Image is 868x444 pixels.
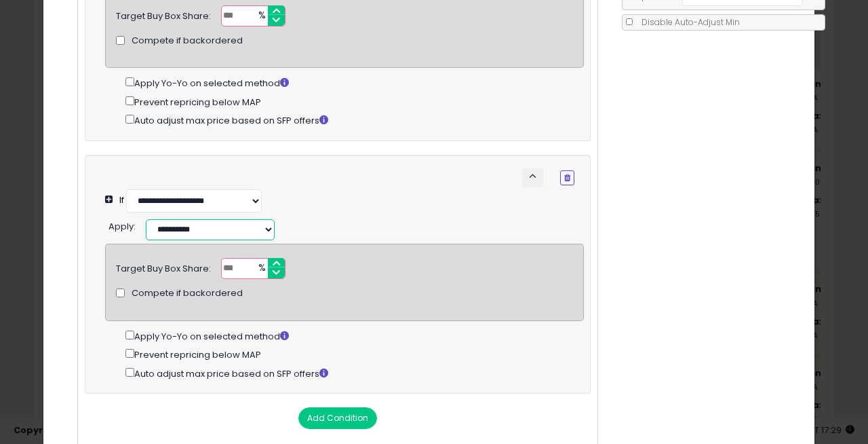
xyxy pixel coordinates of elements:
[125,75,583,90] div: Apply Yo-Yo on selected method
[250,6,272,26] span: %
[132,35,243,48] span: Compete if backordered
[108,220,134,233] span: Apply
[635,16,740,28] span: Disable Auto-Adjust Min
[125,346,583,362] div: Prevent repricing below MAP
[125,328,583,344] div: Apply Yo-Yo on selected method
[125,112,583,128] div: Auto adjust max price based on SFP offers
[564,174,570,182] i: Remove Condition
[132,287,243,300] span: Compete if backordered
[250,259,272,279] span: %
[108,216,136,234] div: :
[526,170,539,183] span: keyboard_arrow_up
[116,258,211,276] div: Target Buy Box Share:
[125,365,583,381] div: Auto adjust max price based on SFP offers
[298,407,377,429] button: Add Condition
[125,94,583,109] div: Prevent repricing below MAP
[116,5,211,23] div: Target Buy Box Share:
